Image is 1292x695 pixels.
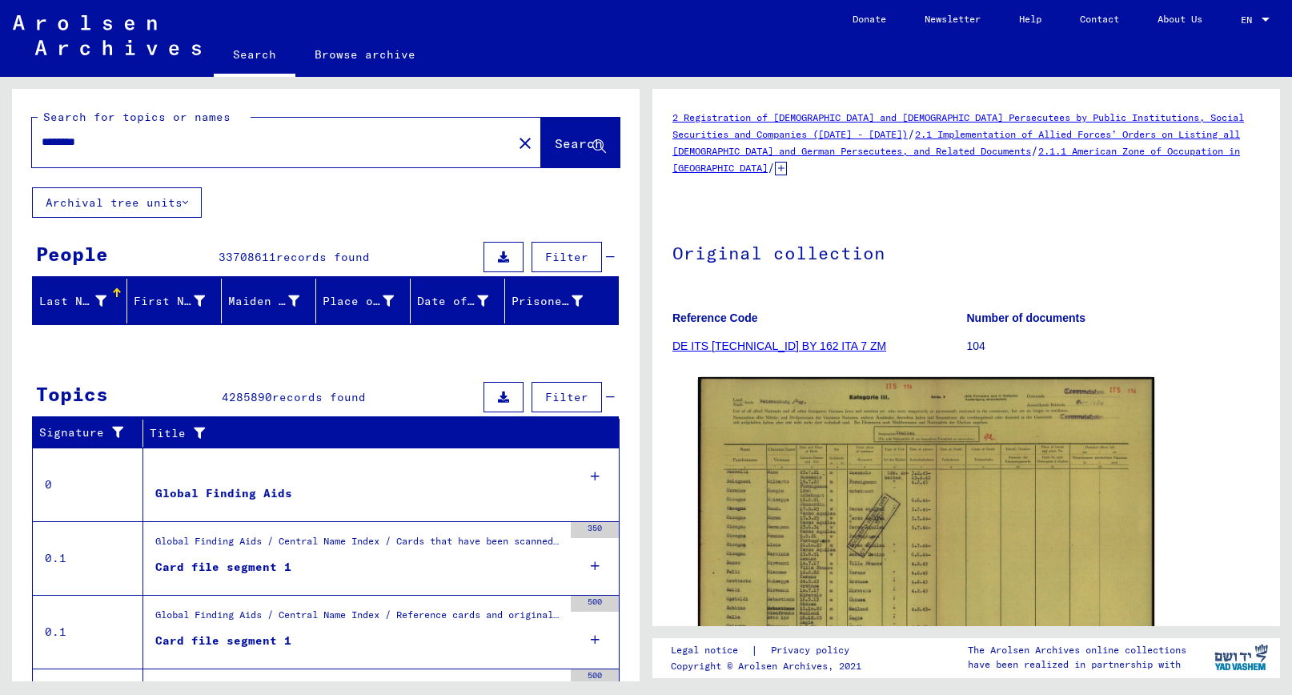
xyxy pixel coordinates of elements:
div: Last Name [39,293,106,310]
mat-header-cell: Last Name [33,279,127,323]
button: Clear [509,127,541,159]
div: Global Finding Aids / Central Name Index / Reference cards and originals, which have been discove... [155,608,563,630]
div: Signature [39,424,130,441]
div: Date of Birth [417,293,488,310]
button: Search [541,118,620,167]
span: Filter [545,250,588,264]
mat-header-cell: Date of Birth [411,279,505,323]
mat-header-cell: Place of Birth [316,279,411,323]
div: Place of Birth [323,293,394,310]
div: First Name [134,293,205,310]
b: Reference Code [672,311,758,324]
div: Title [150,425,588,442]
mat-header-cell: Prisoner # [505,279,618,323]
div: Global Finding Aids [155,485,292,502]
a: 2 Registration of [DEMOGRAPHIC_DATA] and [DEMOGRAPHIC_DATA] Persecutees by Public Institutions, S... [672,111,1244,140]
span: records found [276,250,370,264]
div: Card file segment 1 [155,633,291,649]
mat-icon: close [516,134,535,153]
div: First Name [134,288,225,314]
div: People [36,239,108,268]
div: Title [150,420,604,446]
button: Filter [532,382,602,412]
a: Privacy policy [758,642,869,659]
div: Place of Birth [323,288,414,314]
p: Copyright © Arolsen Archives, 2021 [671,659,869,673]
div: Maiden Name [228,293,299,310]
b: Number of documents [967,311,1086,324]
div: Topics [36,380,108,408]
span: / [908,127,915,141]
a: DE ITS [TECHNICAL_ID] BY 162 ITA 7 ZM [672,339,886,352]
mat-header-cell: First Name [127,279,222,323]
a: Legal notice [671,642,751,659]
div: Card file segment 1 [155,559,291,576]
div: 350 [571,522,619,538]
span: 4285890 [222,390,272,404]
div: Date of Birth [417,288,508,314]
td: 0.1 [33,521,143,595]
span: / [1031,143,1038,158]
div: Global Finding Aids / Central Name Index / Cards that have been scanned during first sequential m... [155,534,563,556]
div: Last Name [39,288,126,314]
mat-label: Search for topics or names [43,110,231,124]
span: Search [555,135,603,151]
td: 0.1 [33,595,143,669]
div: 500 [571,669,619,685]
a: 2.1 Implementation of Allied Forces’ Orders on Listing all [DEMOGRAPHIC_DATA] and German Persecut... [672,128,1240,157]
mat-header-cell: Maiden Name [222,279,316,323]
h1: Original collection [672,216,1260,287]
p: The Arolsen Archives online collections [968,643,1186,657]
p: 104 [967,338,1261,355]
span: 33708611 [219,250,276,264]
span: Filter [545,390,588,404]
button: Filter [532,242,602,272]
td: 0 [33,448,143,521]
p: have been realized in partnership with [968,657,1186,672]
div: Prisoner # [512,293,583,310]
div: | [671,642,869,659]
div: Prisoner # [512,288,603,314]
span: records found [272,390,366,404]
span: / [768,160,775,175]
a: Search [214,35,295,77]
a: Browse archive [295,35,435,74]
span: EN [1241,14,1258,26]
div: 500 [571,596,619,612]
div: Signature [39,420,146,446]
button: Archival tree units [32,187,202,218]
img: Arolsen_neg.svg [13,15,201,55]
img: yv_logo.png [1211,637,1271,677]
div: Maiden Name [228,288,319,314]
